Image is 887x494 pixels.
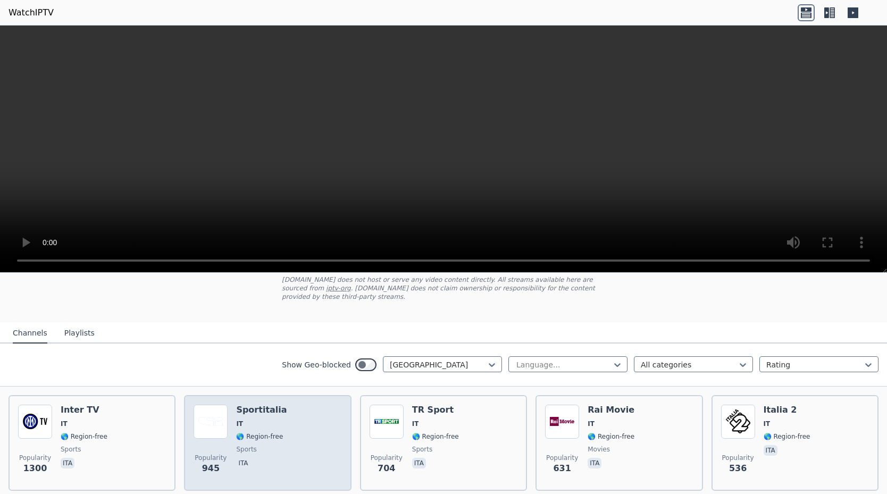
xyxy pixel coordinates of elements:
h6: Inter TV [61,405,107,415]
img: Rai Movie [545,405,579,439]
span: 🌎 Region-free [236,432,283,441]
span: Popularity [546,454,578,462]
span: Popularity [722,454,754,462]
span: 704 [378,462,395,475]
img: Inter TV [18,405,52,439]
span: 🌎 Region-free [588,432,634,441]
span: 🌎 Region-free [412,432,459,441]
span: 🌎 Region-free [61,432,107,441]
p: ita [236,458,250,468]
p: [DOMAIN_NAME] does not host or serve any video content directly. All streams available here are s... [282,275,605,301]
p: ita [764,445,777,456]
span: IT [588,420,595,428]
img: TR Sport [370,405,404,439]
span: sports [61,445,81,454]
span: 1300 [23,462,47,475]
span: sports [412,445,432,454]
p: ita [412,458,426,468]
h6: Italia 2 [764,405,810,415]
button: Playlists [64,323,95,344]
p: ita [61,458,74,468]
span: IT [764,420,771,428]
h6: Sportitalia [236,405,287,415]
a: WatchIPTV [9,6,54,19]
span: 536 [729,462,747,475]
span: Popularity [19,454,51,462]
img: Italia 2 [721,405,755,439]
p: ita [588,458,601,468]
span: Popularity [371,454,403,462]
span: IT [236,420,243,428]
span: movies [588,445,610,454]
h6: Rai Movie [588,405,634,415]
h6: TR Sport [412,405,459,415]
span: 631 [553,462,571,475]
span: Popularity [195,454,227,462]
span: IT [61,420,68,428]
span: sports [236,445,256,454]
button: Channels [13,323,47,344]
img: Sportitalia [194,405,228,439]
span: IT [412,420,419,428]
a: iptv-org [326,284,351,292]
span: 945 [202,462,220,475]
span: 🌎 Region-free [764,432,810,441]
label: Show Geo-blocked [282,359,351,370]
